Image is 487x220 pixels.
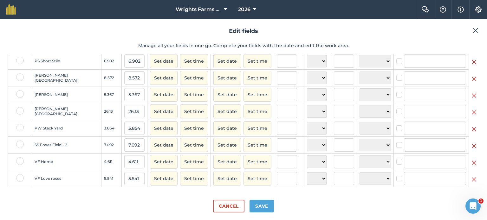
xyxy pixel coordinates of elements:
button: Set date [150,88,178,102]
p: Manage all your fields in one go. Complete your fields with the date and edit the work area. [8,42,479,49]
img: svg+xml;base64,PHN2ZyB4bWxucz0iaHR0cDovL3d3dy53My5vcmcvMjAwMC9zdmciIHdpZHRoPSIyMiIgaGVpZ2h0PSIzMC... [471,159,477,167]
button: Set time [243,54,271,68]
button: Set time [243,121,271,135]
td: [PERSON_NAME] [32,86,101,103]
button: Set date [150,104,178,118]
img: svg+xml;base64,PHN2ZyB4bWxucz0iaHR0cDovL3d3dy53My5vcmcvMjAwMC9zdmciIHdpZHRoPSIyMiIgaGVpZ2h0PSIzMC... [471,92,477,99]
button: Set time [243,88,271,102]
img: svg+xml;base64,PHN2ZyB4bWxucz0iaHR0cDovL3d3dy53My5vcmcvMjAwMC9zdmciIHdpZHRoPSIyMiIgaGVpZ2h0PSIzMC... [471,125,477,133]
span: 2026 [238,6,250,13]
img: fieldmargin Logo [6,4,16,15]
button: Set time [243,155,271,169]
img: svg+xml;base64,PHN2ZyB4bWxucz0iaHR0cDovL3d3dy53My5vcmcvMjAwMC9zdmciIHdpZHRoPSIyMiIgaGVpZ2h0PSIzMC... [471,142,477,150]
img: A cog icon [475,6,482,13]
button: Set time [243,71,271,85]
img: A question mark icon [439,6,447,13]
img: svg+xml;base64,PHN2ZyB4bWxucz0iaHR0cDovL3d3dy53My5vcmcvMjAwMC9zdmciIHdpZHRoPSIyMiIgaGVpZ2h0PSIzMC... [471,58,477,66]
button: Set time [180,71,208,85]
td: 4.611 [101,154,122,170]
button: Set date [150,172,178,185]
button: Save [250,200,274,212]
img: svg+xml;base64,PHN2ZyB4bWxucz0iaHR0cDovL3d3dy53My5vcmcvMjAwMC9zdmciIHdpZHRoPSIyMiIgaGVpZ2h0PSIzMC... [471,176,477,183]
button: Set time [180,54,208,68]
td: 26.13 [101,103,122,120]
td: 5.367 [101,86,122,103]
button: Set time [180,104,208,118]
td: 8.572 [101,70,122,86]
button: Set time [180,88,208,102]
span: Wrights Farms Contracting [176,6,221,13]
td: PS Short Stile [32,53,101,70]
td: [PERSON_NAME][GEOGRAPHIC_DATA] [32,103,101,120]
button: Set time [180,172,208,185]
h2: Edit fields [8,27,479,36]
button: Set date [150,138,178,152]
td: 7.092 [101,137,122,154]
button: Set date [213,54,241,68]
button: Set date [213,104,241,118]
button: Set time [243,172,271,185]
button: Set time [180,155,208,169]
td: PW Stack Yard [32,120,101,137]
button: Set time [243,104,271,118]
td: 6.902 [101,53,122,70]
img: svg+xml;base64,PHN2ZyB4bWxucz0iaHR0cDovL3d3dy53My5vcmcvMjAwMC9zdmciIHdpZHRoPSIyMiIgaGVpZ2h0PSIzMC... [471,109,477,116]
td: SS Foxes Field - 2 [32,137,101,154]
img: Two speech bubbles overlapping with the left bubble in the forefront [421,6,429,13]
button: Set date [150,71,178,85]
span: 1 [478,198,484,204]
img: svg+xml;base64,PHN2ZyB4bWxucz0iaHR0cDovL3d3dy53My5vcmcvMjAwMC9zdmciIHdpZHRoPSIyMiIgaGVpZ2h0PSIzMC... [473,27,478,34]
td: 5.541 [101,170,122,187]
button: Set date [213,121,241,135]
img: svg+xml;base64,PHN2ZyB4bWxucz0iaHR0cDovL3d3dy53My5vcmcvMjAwMC9zdmciIHdpZHRoPSIyMiIgaGVpZ2h0PSIzMC... [471,75,477,83]
button: Set date [213,71,241,85]
button: Set date [150,54,178,68]
button: Set date [213,88,241,102]
button: Cancel [213,200,244,212]
button: Set time [180,121,208,135]
iframe: Intercom live chat [465,198,481,214]
td: VF Love roses [32,170,101,187]
button: Set time [180,138,208,152]
button: Set time [243,138,271,152]
td: 3.854 [101,120,122,137]
button: Set date [213,155,241,169]
td: VF Home [32,154,101,170]
button: Set date [213,138,241,152]
button: Set date [150,155,178,169]
img: svg+xml;base64,PHN2ZyB4bWxucz0iaHR0cDovL3d3dy53My5vcmcvMjAwMC9zdmciIHdpZHRoPSIxNyIgaGVpZ2h0PSIxNy... [458,6,464,13]
button: Set date [213,172,241,185]
td: [PERSON_NAME][GEOGRAPHIC_DATA] [32,70,101,86]
button: Set date [150,121,178,135]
